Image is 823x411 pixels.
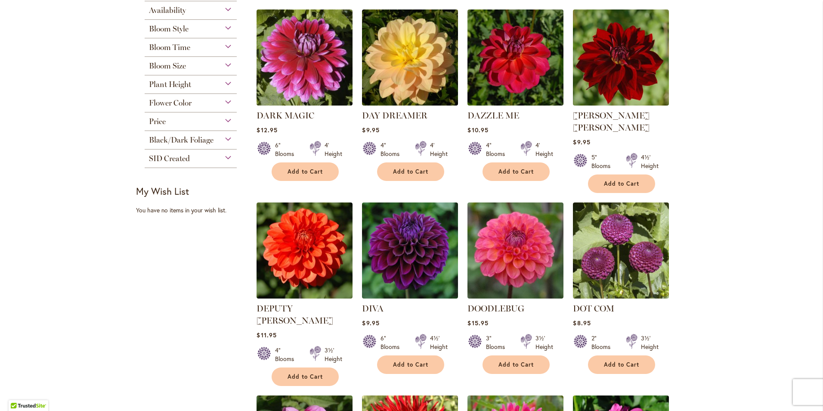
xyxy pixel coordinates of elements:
[275,346,299,363] div: 4" Blooms
[535,334,553,351] div: 3½' Height
[573,303,614,314] a: DOT COM
[498,361,534,368] span: Add to Cart
[257,303,333,326] a: DEPUTY [PERSON_NAME]
[467,319,488,327] span: $15.95
[149,80,191,89] span: Plant Height
[573,9,669,106] img: DEBORA RENAE
[467,126,488,134] span: $10.95
[604,361,639,368] span: Add to Cart
[362,9,458,106] img: DAY DREAMER
[6,380,31,405] iframe: Launch Accessibility Center
[573,292,669,300] a: DOT COM
[467,9,563,106] img: DAZZLE ME
[498,168,534,175] span: Add to Cart
[362,303,384,314] a: DIVA
[641,153,659,170] div: 4½' Height
[591,334,616,351] div: 2" Blooms
[149,61,186,71] span: Bloom Size
[573,110,650,133] a: [PERSON_NAME] [PERSON_NAME]
[272,162,339,181] button: Add to Cart
[149,154,190,163] span: SID Created
[257,99,353,107] a: DARK MAGIC
[467,292,563,300] a: DOODLEBUG
[393,361,428,368] span: Add to Cart
[430,141,448,158] div: 4' Height
[573,138,590,146] span: $9.95
[149,43,190,52] span: Bloom Time
[275,141,299,158] div: 6" Blooms
[381,334,405,351] div: 6" Blooms
[377,162,444,181] button: Add to Cart
[362,202,458,299] img: Diva
[272,367,339,386] button: Add to Cart
[362,319,379,327] span: $9.95
[573,202,669,299] img: DOT COM
[257,202,353,299] img: DEPUTY BOB
[325,346,342,363] div: 3½' Height
[486,334,510,351] div: 3" Blooms
[393,168,428,175] span: Add to Cart
[257,292,353,300] a: DEPUTY BOB
[149,24,189,34] span: Bloom Style
[136,185,189,197] strong: My Wish List
[467,110,519,121] a: DAZZLE ME
[325,141,342,158] div: 4' Height
[136,206,251,215] div: You have no items in your wish list.
[288,168,323,175] span: Add to Cart
[362,99,458,107] a: DAY DREAMER
[257,331,276,339] span: $11.95
[362,126,379,134] span: $9.95
[467,99,563,107] a: DAZZLE ME
[362,110,427,121] a: DAY DREAMER
[486,141,510,158] div: 4" Blooms
[467,202,563,299] img: DOODLEBUG
[591,153,616,170] div: 5" Blooms
[535,141,553,158] div: 4' Height
[573,319,591,327] span: $8.95
[257,110,314,121] a: DARK MAGIC
[588,355,655,374] button: Add to Cart
[149,6,186,15] span: Availability
[483,355,550,374] button: Add to Cart
[604,180,639,187] span: Add to Cart
[149,117,166,126] span: Price
[149,135,213,145] span: Black/Dark Foliage
[362,292,458,300] a: Diva
[257,126,277,134] span: $12.95
[641,334,659,351] div: 3½' Height
[257,9,353,106] img: DARK MAGIC
[483,162,550,181] button: Add to Cart
[381,141,405,158] div: 4" Blooms
[377,355,444,374] button: Add to Cart
[588,174,655,193] button: Add to Cart
[149,98,192,108] span: Flower Color
[430,334,448,351] div: 4½' Height
[288,373,323,380] span: Add to Cart
[573,99,669,107] a: DEBORA RENAE
[467,303,524,314] a: DOODLEBUG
